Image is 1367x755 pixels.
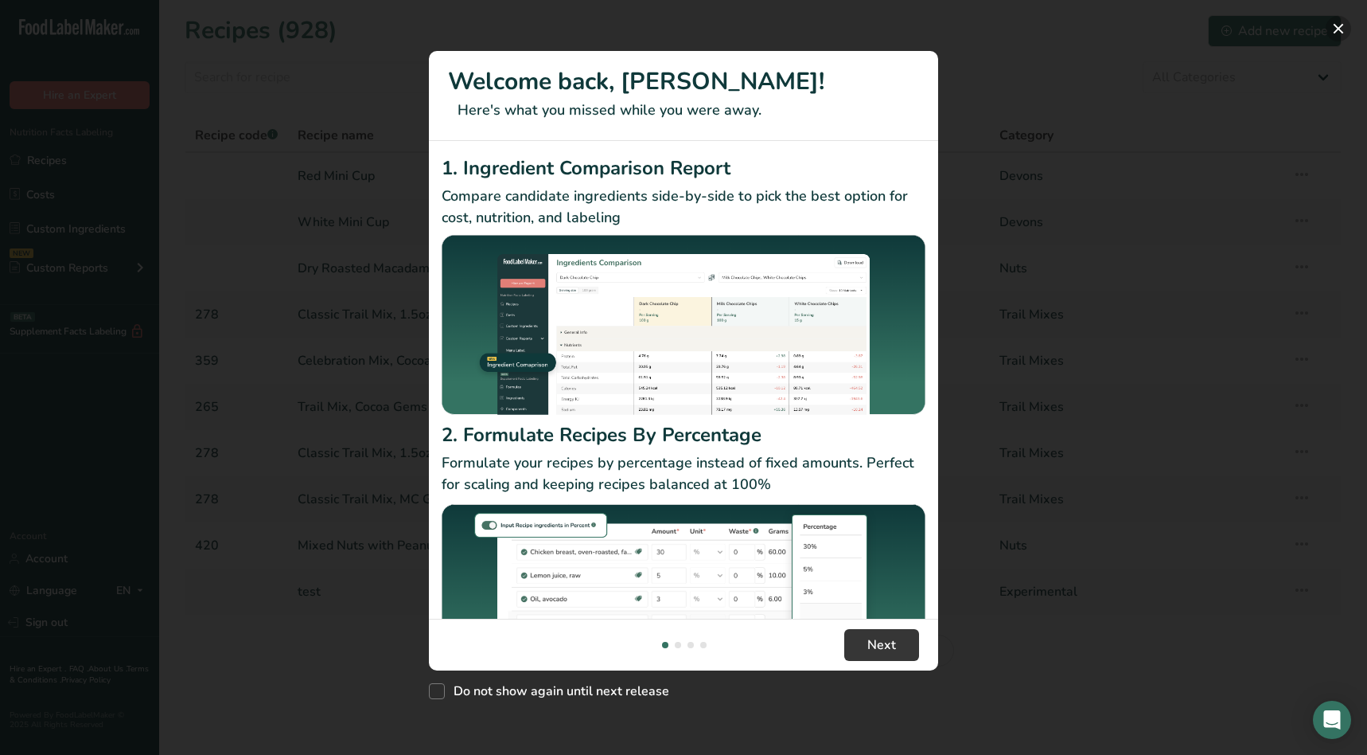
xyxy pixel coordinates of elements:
[448,64,919,100] h1: Welcome back, [PERSON_NAME]!
[442,154,925,182] h2: 1. Ingredient Comparison Report
[844,629,919,661] button: Next
[442,452,925,495] p: Formulate your recipes by percentage instead of fixed amounts. Perfect for scaling and keeping re...
[445,683,669,699] span: Do not show again until next release
[448,100,919,121] p: Here's what you missed while you were away.
[867,636,896,655] span: Next
[442,186,925,229] p: Compare candidate ingredients side-by-side to pick the best option for cost, nutrition, and labeling
[1313,701,1351,739] div: Open Intercom Messenger
[442,235,925,416] img: Ingredient Comparison Report
[442,502,925,694] img: Formulate Recipes By Percentage
[442,421,925,449] h2: 2. Formulate Recipes By Percentage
